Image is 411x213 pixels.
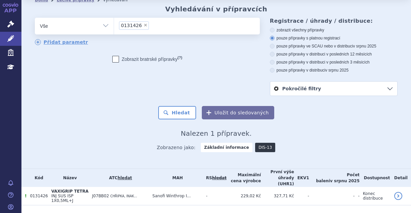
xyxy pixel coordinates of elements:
th: Název [48,169,89,187]
label: pouze přípravky v distribuci v posledních 12 měsících [270,51,398,57]
span: v srpnu 2025 [325,68,348,73]
label: Zobrazit bratrské přípravky [112,56,182,63]
td: 0131426 [26,187,48,205]
label: pouze přípravky v distribuci v posledních 3 měsících [270,60,398,65]
span: CHŘIPKA, INAK... [110,194,137,198]
td: Sanofi Winthrop I... [149,187,203,205]
th: Počet balení [309,169,359,187]
a: vyhledávání neobsahuje žádnou platnou referenční skupinu [212,176,226,180]
button: Uložit do sledovaných [202,106,274,119]
h3: Registrace / úhrady / distribuce: [270,18,398,24]
td: - [294,187,309,205]
th: RS [203,169,227,187]
strong: Základní informace [201,143,252,152]
span: 0131426 [121,23,142,28]
span: × [143,23,148,27]
del: hledat [212,176,226,180]
td: - [309,187,355,205]
a: Přidat parametr [35,39,88,45]
th: EKV1 [294,169,309,187]
abbr: (?) [178,56,182,60]
span: VAXIGRIP TETRA [51,189,89,194]
label: pouze přípravky v distribuci [270,68,398,73]
span: v srpnu 2025 [353,44,376,48]
label: pouze přípravky s platnou registrací [270,35,398,41]
button: Hledat [158,106,196,119]
h2: Vyhledávání v přípravcích [165,5,268,13]
th: ATC [89,169,149,187]
input: 0131426 [151,21,155,29]
a: hledat [118,176,132,180]
td: 229,02 Kč [227,187,261,205]
td: 327,71 Kč [261,187,294,205]
th: Kód [26,169,48,187]
td: - [355,187,360,205]
span: Nalezen 1 přípravek. [181,129,252,137]
span: INJ SUS ISP 1X0,5ML+J [51,194,73,203]
th: Dostupnost [360,169,391,187]
span: Tento přípravek má více úhrad. [25,194,26,198]
a: DIS-13 [255,143,275,152]
span: Zobrazeno jako: [157,143,196,152]
td: - [203,187,227,205]
label: zobrazit všechny přípravky [270,27,398,33]
a: Pokročilé filtry [270,82,397,96]
span: v srpnu 2025 [330,179,359,183]
label: pouze přípravky ve SCAU nebo v distribuci [270,43,398,49]
th: První výše úhrady (UHR1) [261,169,294,187]
th: Detail [391,169,411,187]
span: J07BB02 [92,194,109,198]
td: Konec distribuce [360,187,391,205]
th: Maximální cena výrobce [227,169,261,187]
th: MAH [149,169,203,187]
a: detail [394,192,402,200]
